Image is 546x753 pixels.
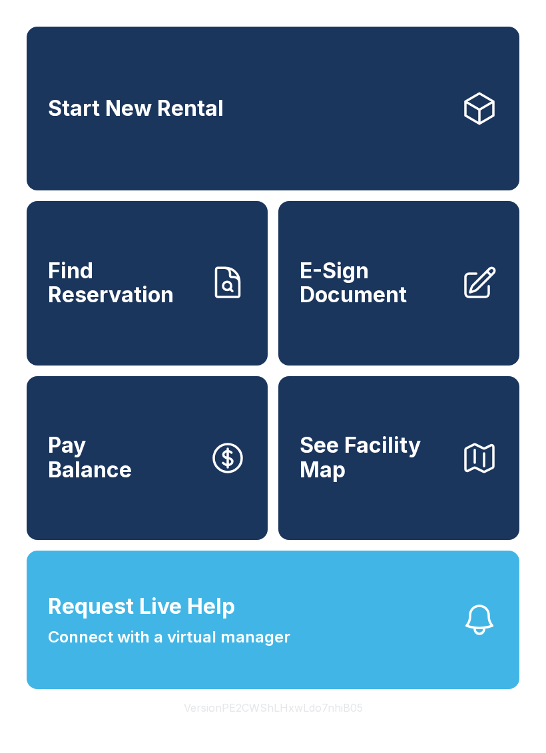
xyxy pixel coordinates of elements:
a: Find Reservation [27,201,268,365]
button: See Facility Map [278,376,519,540]
a: Start New Rental [27,27,519,190]
span: E-Sign Document [300,259,450,308]
span: Connect with a virtual manager [48,625,290,649]
span: See Facility Map [300,433,450,482]
a: E-Sign Document [278,201,519,365]
span: Request Live Help [48,591,235,623]
a: PayBalance [27,376,268,540]
span: Start New Rental [48,97,224,121]
span: Pay Balance [48,433,132,482]
span: Find Reservation [48,259,198,308]
button: Request Live HelpConnect with a virtual manager [27,551,519,689]
button: VersionPE2CWShLHxwLdo7nhiB05 [173,689,374,726]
